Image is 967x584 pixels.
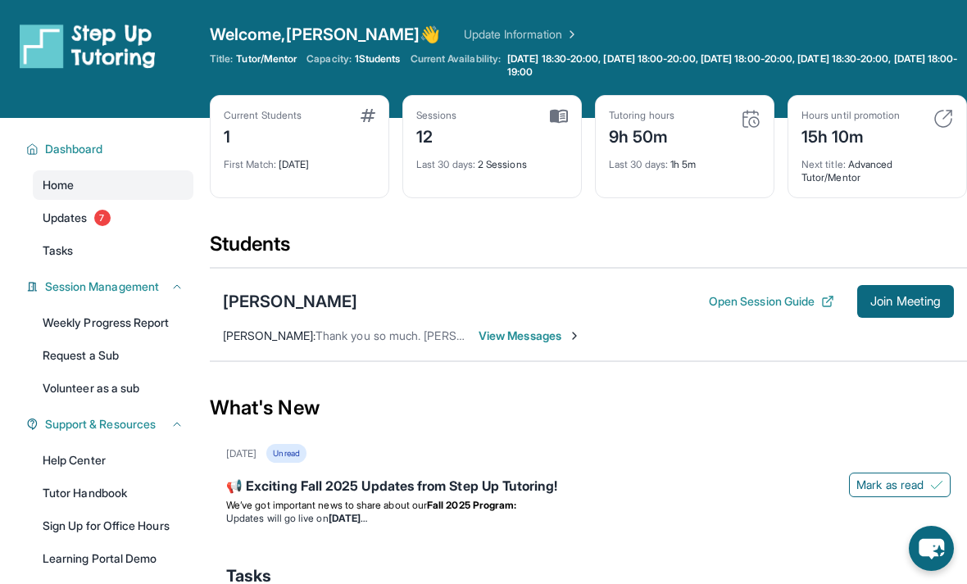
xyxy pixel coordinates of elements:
[33,341,193,370] a: Request a Sub
[226,447,257,460] div: [DATE]
[33,373,193,403] a: Volunteer as a sub
[223,328,316,342] span: [PERSON_NAME] :
[329,512,367,524] strong: [DATE]
[33,236,193,265] a: Tasks
[416,109,457,122] div: Sessions
[416,158,475,170] span: Last 30 days :
[226,512,951,525] li: Updates will go live on
[236,52,297,66] span: Tutor/Mentor
[609,148,760,171] div: 1h 5m
[33,478,193,508] a: Tutor Handbook
[361,109,375,122] img: card
[210,52,233,66] span: Title:
[224,148,375,171] div: [DATE]
[224,109,302,122] div: Current Students
[479,328,581,344] span: View Messages
[856,477,924,493] span: Mark as read
[930,478,943,491] img: Mark as read
[266,444,306,463] div: Unread
[45,278,159,295] span: Session Management
[33,511,193,541] a: Sign Up for Office Hours
[416,122,457,148] div: 12
[801,122,900,148] div: 15h 10m
[43,242,73,259] span: Tasks
[94,210,111,226] span: 7
[609,122,674,148] div: 9h 50m
[609,109,674,122] div: Tutoring hours
[224,158,276,170] span: First Match :
[226,476,951,499] div: 📢 Exciting Fall 2025 Updates from Step Up Tutoring!
[933,109,953,129] img: card
[504,52,967,79] a: [DATE] 18:30-20:00, [DATE] 18:00-20:00, [DATE] 18:00-20:00, [DATE] 18:30-20:00, [DATE] 18:00-19:00
[33,308,193,337] a: Weekly Progress Report
[801,158,846,170] span: Next title :
[39,141,184,157] button: Dashboard
[550,109,568,124] img: card
[39,416,184,432] button: Support & Resources
[870,297,941,306] span: Join Meeting
[43,177,74,193] span: Home
[20,23,156,69] img: logo
[355,52,401,66] span: 1 Students
[210,23,441,46] span: Welcome, [PERSON_NAME] 👋
[224,122,302,148] div: 1
[306,52,352,66] span: Capacity:
[849,473,951,497] button: Mark as read
[411,52,501,79] span: Current Availability:
[33,544,193,573] a: Learning Portal Demo
[210,372,967,444] div: What's New
[507,52,964,79] span: [DATE] 18:30-20:00, [DATE] 18:00-20:00, [DATE] 18:00-20:00, [DATE] 18:30-20:00, [DATE] 18:00-19:00
[709,293,834,310] button: Open Session Guide
[223,290,357,313] div: [PERSON_NAME]
[45,141,103,157] span: Dashboard
[43,210,88,226] span: Updates
[909,526,954,571] button: chat-button
[562,26,579,43] img: Chevron Right
[568,329,581,342] img: Chevron-Right
[33,203,193,233] a: Updates7
[609,158,668,170] span: Last 30 days :
[316,328,599,342] span: Thank you so much. [PERSON_NAME] will log in at 615
[464,26,579,43] a: Update Information
[801,148,953,184] div: Advanced Tutor/Mentor
[857,285,954,318] button: Join Meeting
[226,499,427,511] span: We’ve got important news to share about our
[416,148,568,171] div: 2 Sessions
[210,231,967,267] div: Students
[427,499,516,511] strong: Fall 2025 Program:
[33,446,193,475] a: Help Center
[33,170,193,200] a: Home
[801,109,900,122] div: Hours until promotion
[741,109,760,129] img: card
[39,278,184,295] button: Session Management
[45,416,156,432] span: Support & Resources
